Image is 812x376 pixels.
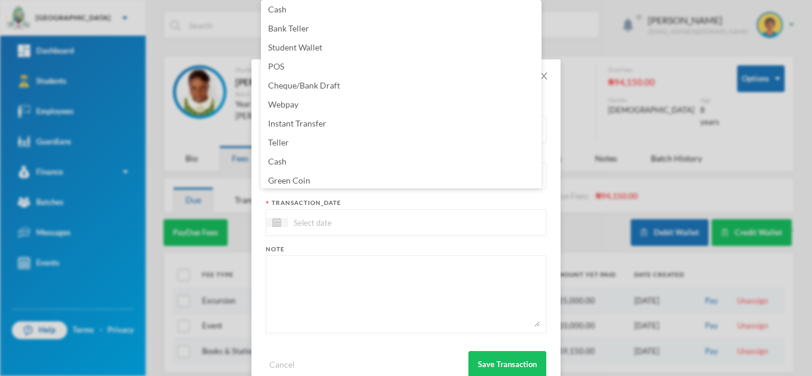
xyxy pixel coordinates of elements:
span: POS [268,61,284,71]
i: icon: close [539,71,549,81]
span: Cash [268,156,287,166]
input: Select date [288,216,388,229]
span: Cash [268,4,287,14]
span: Instant Transfer [268,118,326,128]
span: Student Wallet [268,42,322,52]
button: Cancel [266,358,298,371]
span: Cheque/Bank Draft [268,80,340,90]
span: Teller [268,137,289,147]
div: Note [266,245,546,254]
button: Close [527,59,561,93]
span: Webpay [268,99,298,109]
span: Bank Teller [268,23,309,33]
div: transaction_date [266,198,546,207]
span: Green Coin [268,175,310,185]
